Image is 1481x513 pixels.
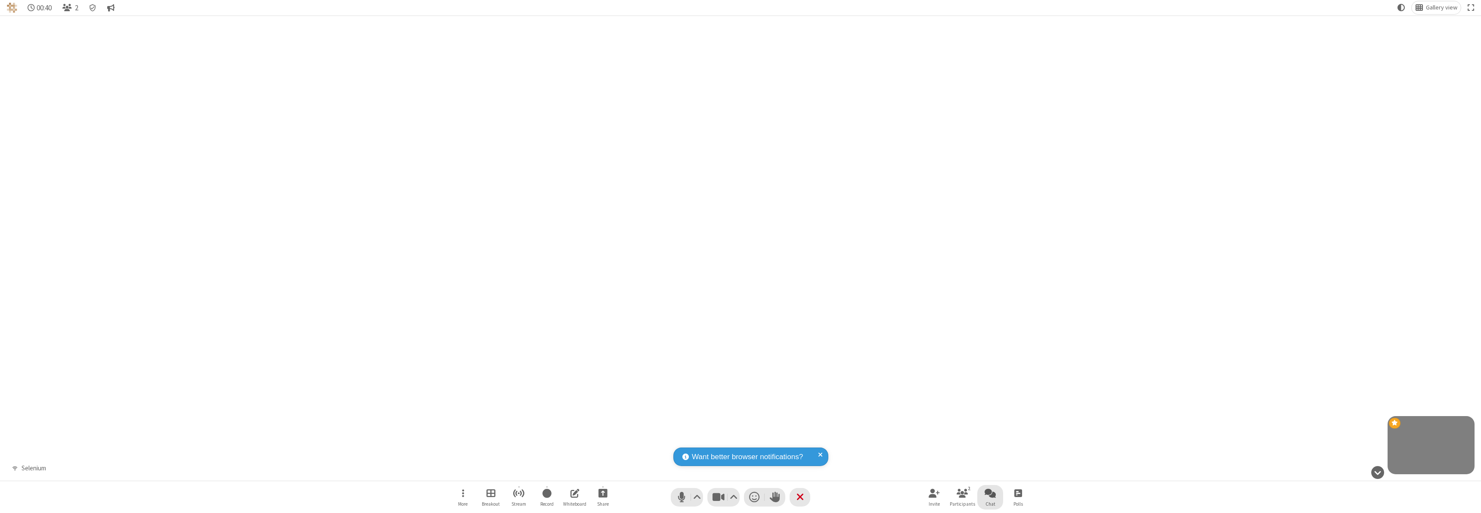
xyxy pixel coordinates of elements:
[450,485,476,510] button: Open menu
[692,451,803,463] span: Want better browser notifications?
[563,501,586,507] span: Whiteboard
[977,485,1003,510] button: Open chat
[18,463,49,473] div: Selenium
[1412,1,1461,14] button: Change layout
[597,501,609,507] span: Share
[104,1,118,14] button: Conversation
[966,485,973,492] div: 2
[744,488,765,507] button: Send a reaction
[1013,501,1023,507] span: Polls
[37,4,52,12] span: 00:40
[949,485,975,510] button: Open participant list
[562,485,588,510] button: Open shared whiteboard
[482,501,500,507] span: Breakout
[671,488,703,507] button: Mute (⌘+Shift+A)
[458,501,468,507] span: More
[1464,1,1478,14] button: Fullscreen
[790,488,810,507] button: End or leave meeting
[985,501,995,507] span: Chat
[506,485,532,510] button: Start streaming
[478,485,504,510] button: Manage Breakout Rooms
[1394,1,1409,14] button: Using system theme
[765,488,785,507] button: Raise hand
[85,1,100,14] div: Meeting details Encryption enabled
[7,3,17,13] img: QA Selenium DO NOT DELETE OR CHANGE
[728,488,740,507] button: Video setting
[24,1,56,14] div: Timer
[75,4,78,12] span: 2
[1005,485,1031,510] button: Open poll
[691,488,703,507] button: Audio settings
[929,501,940,507] span: Invite
[590,485,616,510] button: Start sharing
[534,485,560,510] button: Start recording
[540,501,554,507] span: Record
[950,501,975,507] span: Participants
[921,485,947,510] button: Invite participants (⌘+Shift+I)
[707,488,740,507] button: Stop video (⌘+Shift+V)
[1426,4,1457,11] span: Gallery view
[511,501,526,507] span: Stream
[1368,462,1388,483] button: Hide
[59,1,82,14] button: Open participant list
